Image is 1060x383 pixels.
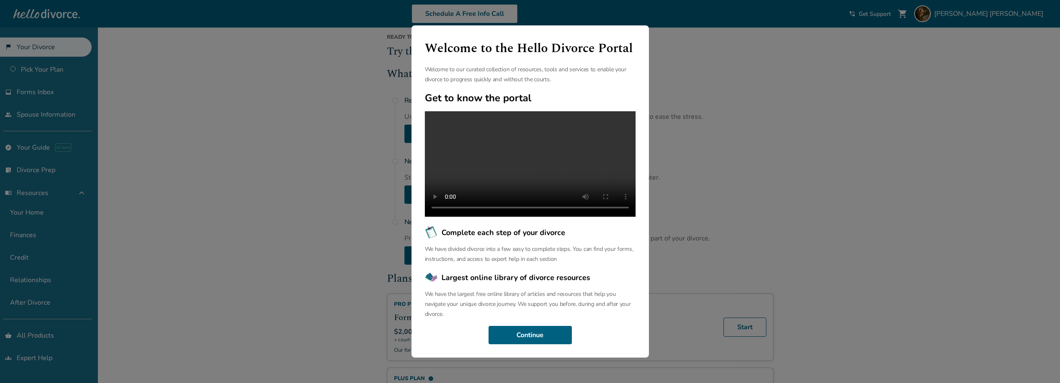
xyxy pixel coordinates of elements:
span: Complete each step of your divorce [441,227,565,238]
iframe: Chat Widget [1018,343,1060,383]
img: Complete each step of your divorce [425,226,438,239]
img: Largest online library of divorce resources [425,271,438,284]
button: Continue [489,326,572,344]
span: Largest online library of divorce resources [441,272,590,283]
p: We have divided divorce into a few easy to complete steps. You can find your forms, instructions,... [425,244,636,264]
h2: Get to know the portal [425,91,636,105]
p: Welcome to our curated collection of resources, tools and services to enable your divorce to prog... [425,65,636,85]
h1: Welcome to the Hello Divorce Portal [425,39,636,58]
p: We have the largest free online library of articles and resources that help you navigate your uni... [425,289,636,319]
